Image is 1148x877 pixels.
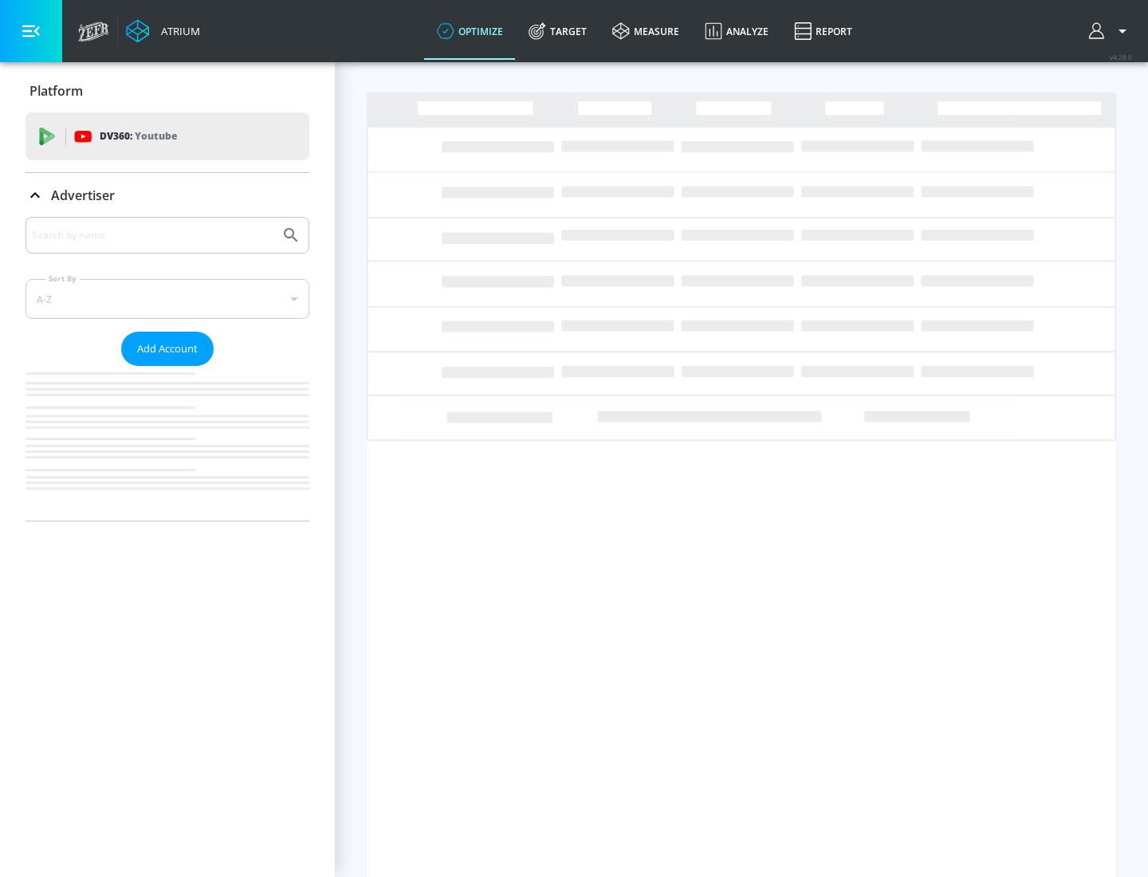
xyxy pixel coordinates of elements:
a: Report [781,2,865,60]
a: Target [516,2,600,60]
p: Advertiser [51,187,115,204]
div: DV360: Youtube [26,112,309,160]
div: Platform [26,69,309,113]
p: Platform [29,82,83,100]
label: Sort By [45,273,80,284]
a: measure [600,2,692,60]
div: Atrium [155,24,200,38]
input: Search by name [32,225,273,246]
div: A-Z [26,279,309,319]
p: Youtube [135,128,177,144]
div: Advertiser [26,173,309,218]
a: Analyze [692,2,781,60]
a: optimize [424,2,516,60]
button: Add Account [121,332,214,366]
p: DV360: [100,128,177,145]
span: Add Account [137,340,198,358]
a: Atrium [126,19,200,43]
span: v 4.28.0 [1110,53,1132,61]
nav: list of Advertiser [26,366,309,521]
div: Advertiser [26,217,309,521]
